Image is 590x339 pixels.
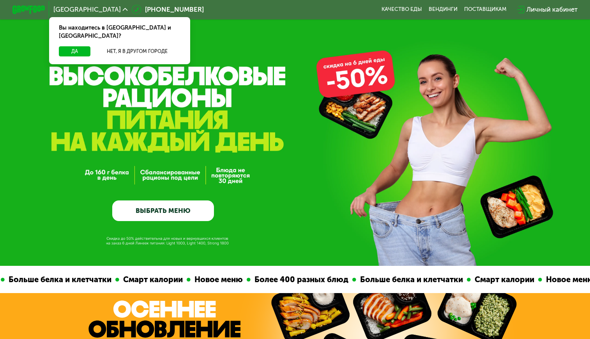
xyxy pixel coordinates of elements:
button: Да [59,46,90,56]
a: ВЫБРАТЬ МЕНЮ [112,200,214,221]
a: [PHONE_NUMBER] [132,5,204,14]
div: Новое меню [529,274,585,286]
div: поставщикам [464,6,507,13]
span: [GEOGRAPHIC_DATA] [53,6,121,13]
div: Смарт калории [458,274,525,286]
div: Вы находитесь в [GEOGRAPHIC_DATA] и [GEOGRAPHIC_DATA]? [49,17,190,47]
a: Качество еды [382,6,422,13]
div: Личный кабинет [526,5,578,14]
div: Больше белка и клетчатки [343,274,454,286]
div: Более 400 разных блюд [238,274,339,286]
button: Нет, я в другом городе [94,46,180,56]
div: Новое меню [178,274,234,286]
a: Вендинги [429,6,458,13]
div: Смарт калории [106,274,174,286]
